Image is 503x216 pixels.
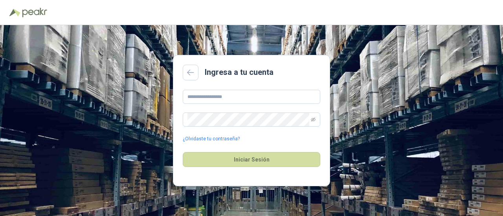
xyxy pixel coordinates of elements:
h2: Ingresa a tu cuenta [205,66,274,78]
img: Logo [9,9,20,16]
a: ¿Olvidaste tu contraseña? [183,135,240,143]
img: Peakr [22,8,47,17]
button: Iniciar Sesión [183,152,320,167]
span: eye-invisible [311,117,316,122]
